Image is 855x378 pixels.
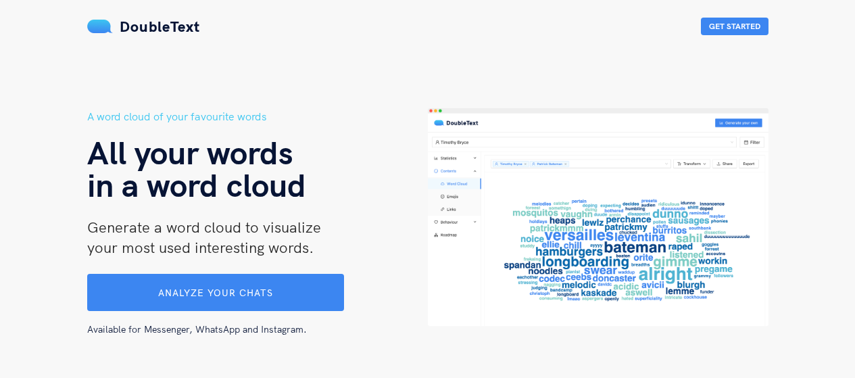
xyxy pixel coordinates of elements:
[87,311,401,337] div: Available for Messenger, WhatsApp and Instagram.
[87,164,306,205] span: in a word cloud
[87,132,293,172] span: All your words
[120,17,200,36] span: DoubleText
[87,20,113,33] img: mS3x8y1f88AAAAABJRU5ErkJggg==
[87,108,428,125] h5: A word cloud of your favourite words
[87,218,321,237] span: Generate a word cloud to visualize
[87,287,344,299] a: Analyze your chats
[701,18,768,35] button: Get Started
[87,17,200,36] a: DoubleText
[87,238,314,257] span: your most used interesting words.
[87,274,344,311] button: Analyze your chats
[158,287,273,299] span: Analyze your chats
